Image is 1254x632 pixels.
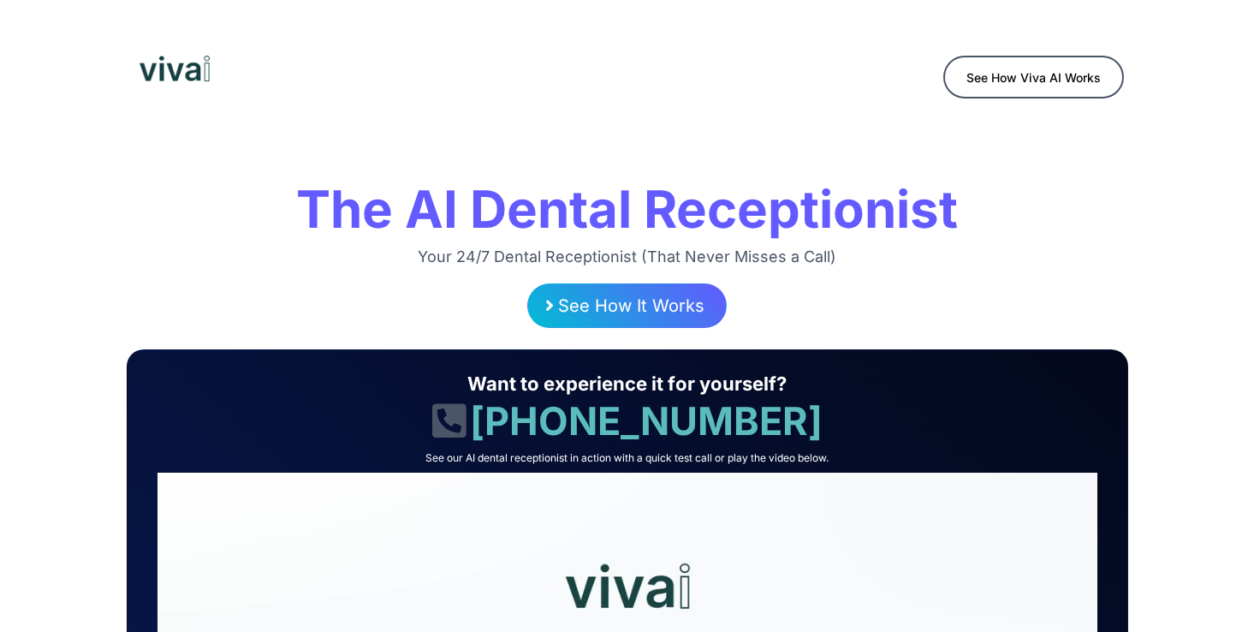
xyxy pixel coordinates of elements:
[943,56,1124,98] a: See How Viva AI Works
[966,70,1101,85] span: See How Viva AI Works
[149,451,1106,465] h2: See our AI dental receptionist in action with a quick test call or play the video below.
[149,372,1106,396] h1: Want to experience it for yourself?
[527,283,727,328] a: See How It Works
[131,176,1124,242] h1: The AI Dental Receptionist
[149,396,1106,447] h1: [PHONE_NUMBER]
[131,247,1124,266] h2: Your 24/7 Dental Receptionist (That Never Misses a Call)
[558,295,704,316] span: See How It Works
